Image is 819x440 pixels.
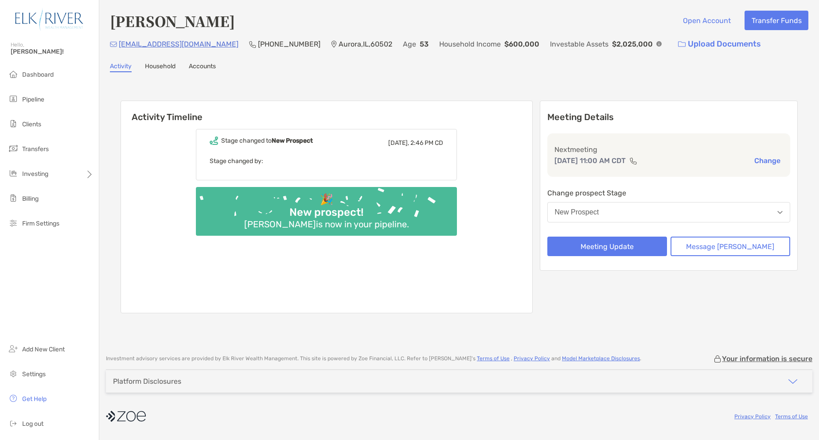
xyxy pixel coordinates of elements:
p: Age [403,39,416,50]
button: Message [PERSON_NAME] [671,237,790,256]
img: logout icon [8,418,19,428]
p: 53 [420,39,429,50]
img: settings icon [8,368,19,379]
button: Meeting Update [547,237,667,256]
img: button icon [678,41,686,47]
h6: Activity Timeline [121,101,532,122]
img: Email Icon [110,42,117,47]
a: Model Marketplace Disclosures [562,355,640,362]
img: billing icon [8,193,19,203]
p: Meeting Details [547,112,791,123]
div: Stage changed to [221,137,313,144]
span: Dashboard [22,71,54,78]
img: Zoe Logo [11,4,88,35]
a: Upload Documents [672,35,767,54]
div: 🎉 [316,193,337,206]
button: Open Account [676,11,737,30]
p: Investment advisory services are provided by Elk River Wealth Management . This site is powered b... [106,355,641,362]
a: Terms of Use [775,413,808,420]
img: get-help icon [8,393,19,404]
span: Pipeline [22,96,44,103]
div: Platform Disclosures [113,377,181,385]
p: Stage changed by: [210,156,443,167]
p: [EMAIL_ADDRESS][DOMAIN_NAME] [119,39,238,50]
div: New prospect! [286,206,367,219]
img: investing icon [8,168,19,179]
img: add_new_client icon [8,343,19,354]
span: Add New Client [22,346,65,353]
img: Event icon [210,136,218,145]
a: Privacy Policy [734,413,771,420]
p: Next meeting [554,144,784,155]
img: Confetti [196,187,457,228]
img: Phone Icon [249,41,256,48]
span: [PERSON_NAME]! [11,48,94,55]
img: Location Icon [331,41,337,48]
img: dashboard icon [8,69,19,79]
img: Open dropdown arrow [777,211,783,214]
img: clients icon [8,118,19,129]
p: Investable Assets [550,39,608,50]
button: Change [752,156,783,165]
div: New Prospect [555,208,599,216]
span: Clients [22,121,41,128]
img: communication type [629,157,637,164]
div: [PERSON_NAME] is now in your pipeline. [241,219,413,230]
p: Your information is secure [722,354,812,363]
p: Household Income [439,39,501,50]
button: Transfer Funds [745,11,808,30]
p: $2,025,000 [612,39,653,50]
span: Settings [22,370,46,378]
img: firm-settings icon [8,218,19,228]
span: [DATE], [388,139,409,147]
b: New Prospect [272,137,313,144]
img: pipeline icon [8,93,19,104]
a: Activity [110,62,132,72]
span: 2:46 PM CD [410,139,443,147]
img: company logo [106,406,146,426]
img: icon arrow [788,376,798,387]
a: Household [145,62,175,72]
p: [DATE] 11:00 AM CDT [554,155,626,166]
span: Firm Settings [22,220,59,227]
span: Billing [22,195,39,202]
a: Terms of Use [477,355,510,362]
span: Transfers [22,145,49,153]
p: Aurora , IL , 60502 [339,39,392,50]
a: Accounts [189,62,216,72]
img: transfers icon [8,143,19,154]
img: Info Icon [656,41,662,47]
span: Investing [22,170,48,178]
span: Get Help [22,395,47,403]
a: Privacy Policy [514,355,550,362]
p: $600,000 [504,39,539,50]
button: New Prospect [547,202,791,222]
span: Log out [22,420,43,428]
p: [PHONE_NUMBER] [258,39,320,50]
h4: [PERSON_NAME] [110,11,235,31]
p: Change prospect Stage [547,187,791,199]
